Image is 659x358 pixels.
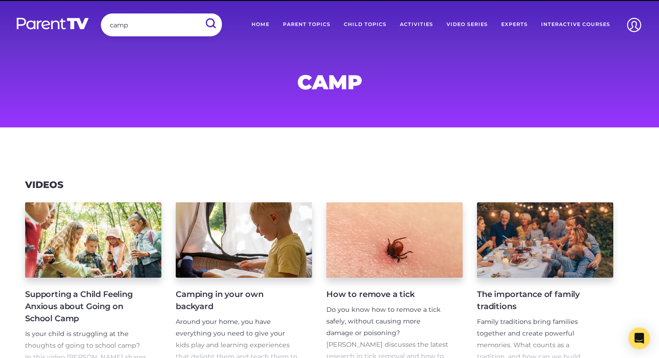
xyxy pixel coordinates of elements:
[440,13,494,36] a: Video Series
[25,288,147,325] h4: Supporting a Child Feeling Anxious about Going on School Camp
[629,327,650,349] div: Open Intercom Messenger
[326,288,448,301] h4: How to remove a tick
[25,179,63,191] h3: Videos
[534,13,617,36] a: Interactive Courses
[337,13,393,36] a: Child Topics
[623,13,646,36] img: Account
[101,13,222,36] input: Search ParentTV
[393,13,440,36] a: Activities
[477,288,599,313] h4: The importance of family traditions
[113,73,546,91] h1: camp
[276,13,337,36] a: Parent Topics
[494,13,534,36] a: Experts
[199,13,222,34] input: Submit
[176,288,298,313] h4: Camping in your own backyard
[16,17,90,30] img: parenttv-logo-white.4c85aaf.svg
[245,13,276,36] a: Home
